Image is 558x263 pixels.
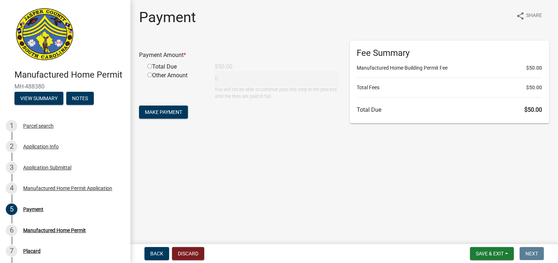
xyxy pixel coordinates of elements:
[357,84,542,91] li: Total Fees
[357,106,542,113] h6: Total Due
[14,83,116,90] span: MH-488380
[142,62,209,71] div: Total Due
[520,247,544,260] button: Next
[6,141,17,152] div: 2
[142,71,209,100] div: Other Amount
[476,251,504,256] span: Save & Exit
[6,182,17,194] div: 4
[134,51,344,59] div: Payment Amount
[150,251,163,256] span: Back
[6,120,17,132] div: 1
[6,204,17,215] div: 5
[510,9,548,23] button: shareShare
[23,123,54,128] div: Parcel search
[470,247,514,260] button: Save & Exit
[66,92,94,105] button: Notes
[526,12,542,20] span: Share
[516,12,525,20] i: share
[23,228,86,233] div: Manufactured Home Permit
[145,109,182,115] span: Make Payment
[525,251,538,256] span: Next
[526,64,542,72] span: $50.00
[526,84,542,91] span: $50.00
[14,92,63,105] button: View Summary
[23,207,43,212] div: Payment
[6,162,17,173] div: 3
[139,9,196,26] h1: Payment
[357,64,542,72] li: Manufactured Home Building Permit Fee
[357,48,542,58] h6: Fee Summary
[23,144,59,149] div: Application Info
[524,106,542,113] span: $50.00
[139,106,188,119] button: Make Payment
[23,186,112,191] div: Manufactured Home Permit Application
[14,70,125,80] h4: Manufactured Home Permit
[144,247,169,260] button: Back
[14,96,63,102] wm-modal-confirm: Summary
[23,165,71,170] div: Application Submittal
[23,248,41,254] div: Placard
[6,245,17,257] div: 7
[172,247,204,260] button: Discard
[14,8,75,62] img: Jasper County, South Carolina
[66,96,94,102] wm-modal-confirm: Notes
[6,225,17,236] div: 6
